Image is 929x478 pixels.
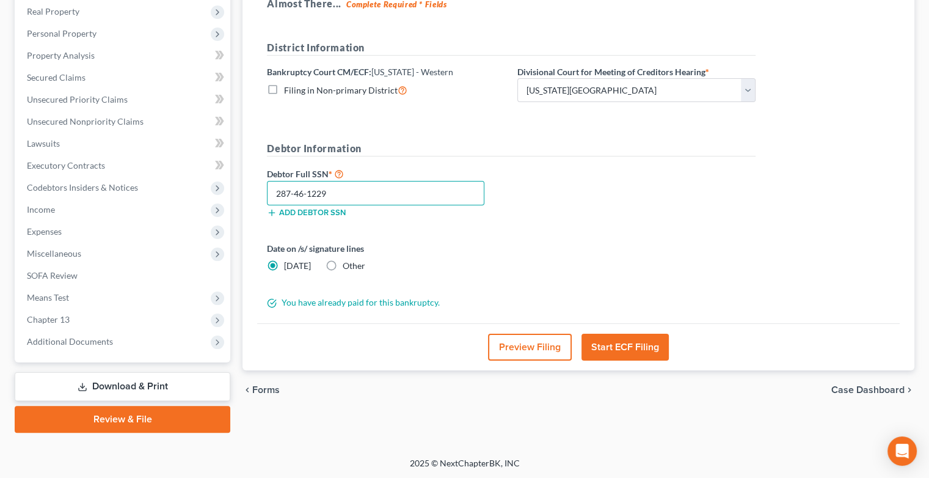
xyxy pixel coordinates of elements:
[27,182,138,193] span: Codebtors Insiders & Notices
[242,385,296,395] button: chevron_left Forms
[242,385,252,395] i: chevron_left
[267,40,756,56] h5: District Information
[27,138,60,149] span: Lawsuits
[27,72,86,83] span: Secured Claims
[267,141,756,156] h5: Debtor Information
[488,334,572,361] button: Preview Filing
[581,334,669,361] button: Start ECF Filing
[27,292,69,303] span: Means Test
[17,155,230,177] a: Executory Contracts
[267,181,484,205] input: XXX-XX-XXXX
[17,133,230,155] a: Lawsuits
[261,166,511,181] label: Debtor Full SSN
[267,208,346,218] button: Add debtor SSN
[517,65,709,78] label: Divisional Court for Meeting of Creditors Hearing
[27,6,79,17] span: Real Property
[284,260,311,271] span: [DATE]
[343,260,365,271] span: Other
[887,436,917,466] div: Open Intercom Messenger
[17,89,230,111] a: Unsecured Priority Claims
[27,270,78,281] span: SOFA Review
[27,248,81,259] span: Miscellaneous
[27,314,70,325] span: Chapter 13
[17,67,230,89] a: Secured Claims
[17,265,230,287] a: SOFA Review
[17,111,230,133] a: Unsecured Nonpriority Claims
[831,385,905,395] span: Case Dashboard
[252,385,280,395] span: Forms
[267,242,505,255] label: Date on /s/ signature lines
[27,336,113,347] span: Additional Documents
[27,94,128,105] span: Unsecured Priority Claims
[905,385,914,395] i: chevron_right
[261,296,762,309] div: You have already paid for this bankruptcy.
[27,116,144,127] span: Unsecured Nonpriority Claims
[831,385,914,395] a: Case Dashboard chevron_right
[15,372,230,401] a: Download & Print
[17,45,230,67] a: Property Analysis
[284,85,398,95] span: Filing in Non-primary District
[27,28,97,39] span: Personal Property
[27,226,62,237] span: Expenses
[15,406,230,433] a: Review & File
[27,50,95,61] span: Property Analysis
[27,204,55,215] span: Income
[27,160,105,171] span: Executory Contracts
[371,67,453,77] span: [US_STATE] - Western
[267,65,453,78] label: Bankruptcy Court CM/ECF:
